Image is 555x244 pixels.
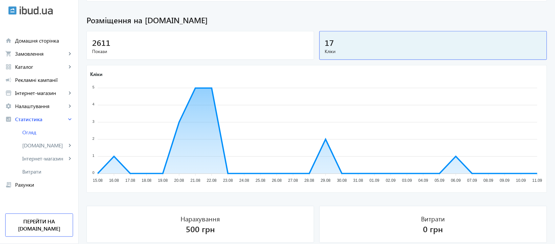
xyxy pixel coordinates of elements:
[5,90,12,96] mat-icon: storefront
[325,48,542,55] span: Кліки
[5,116,12,122] mat-icon: analytics
[468,178,477,183] tspan: 07.09
[5,181,12,188] mat-icon: receipt_long
[8,6,17,15] img: ibud.svg
[272,178,282,183] tspan: 26.08
[223,178,233,183] tspan: 23.08
[93,178,103,183] tspan: 15.08
[532,178,542,183] tspan: 11.09
[67,116,73,122] mat-icon: keyboard_arrow_right
[435,178,445,183] tspan: 05.09
[92,37,110,48] span: 2611
[15,50,67,57] span: Замовлення
[207,178,217,183] tspan: 22.08
[305,178,315,183] tspan: 28.08
[125,178,135,183] tspan: 17.08
[191,178,201,183] tspan: 21.08
[15,103,67,109] span: Налаштування
[22,155,67,162] span: Інтернет-магазин
[337,178,347,183] tspan: 30.08
[15,90,67,96] span: Інтернет-магазин
[516,178,526,183] tspan: 10.09
[354,178,363,183] tspan: 31.08
[370,178,379,183] tspan: 01.09
[423,223,443,235] div: 0 грн
[386,178,396,183] tspan: 02.09
[451,178,461,183] tspan: 06.09
[15,37,73,44] span: Домашня сторінка
[92,137,94,141] tspan: 2
[92,171,94,175] tspan: 0
[321,178,331,183] tspan: 29.08
[15,77,73,83] span: Рекламні кампанії
[181,214,220,223] div: Нарахування
[325,37,334,48] span: 17
[90,71,103,78] text: Кліки
[5,103,12,109] mat-icon: settings
[288,178,298,183] tspan: 27.08
[402,178,412,183] tspan: 03.09
[20,6,53,15] img: ibud_text.svg
[92,48,309,55] span: Покази
[22,129,73,136] span: Огляд
[256,178,265,183] tspan: 25.08
[67,155,73,162] mat-icon: keyboard_arrow_right
[142,178,151,183] tspan: 18.08
[158,178,168,183] tspan: 19.08
[186,223,215,235] div: 500 грн
[500,178,510,183] tspan: 09.09
[22,142,67,149] span: [DOMAIN_NAME]
[92,154,94,158] tspan: 1
[5,214,73,237] a: Перейти на [DOMAIN_NAME]
[67,50,73,57] mat-icon: keyboard_arrow_right
[67,64,73,70] mat-icon: keyboard_arrow_right
[92,85,94,89] tspan: 5
[5,64,12,70] mat-icon: grid_view
[15,181,73,188] span: Рахунки
[92,103,94,106] tspan: 4
[5,37,12,44] mat-icon: home
[92,120,94,123] tspan: 3
[174,178,184,183] tspan: 20.08
[15,116,67,122] span: Статистика
[418,178,428,183] tspan: 04.09
[109,178,119,183] tspan: 16.08
[86,15,547,26] span: Розміщення на [DOMAIN_NAME]
[67,90,73,96] mat-icon: keyboard_arrow_right
[5,77,12,83] mat-icon: campaign
[239,178,249,183] tspan: 24.08
[67,142,73,149] mat-icon: keyboard_arrow_right
[67,103,73,109] mat-icon: keyboard_arrow_right
[421,214,445,223] div: Витрати
[5,50,12,57] mat-icon: shopping_cart
[22,168,73,175] span: Витрати
[484,178,493,183] tspan: 08.09
[15,64,67,70] span: Каталог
